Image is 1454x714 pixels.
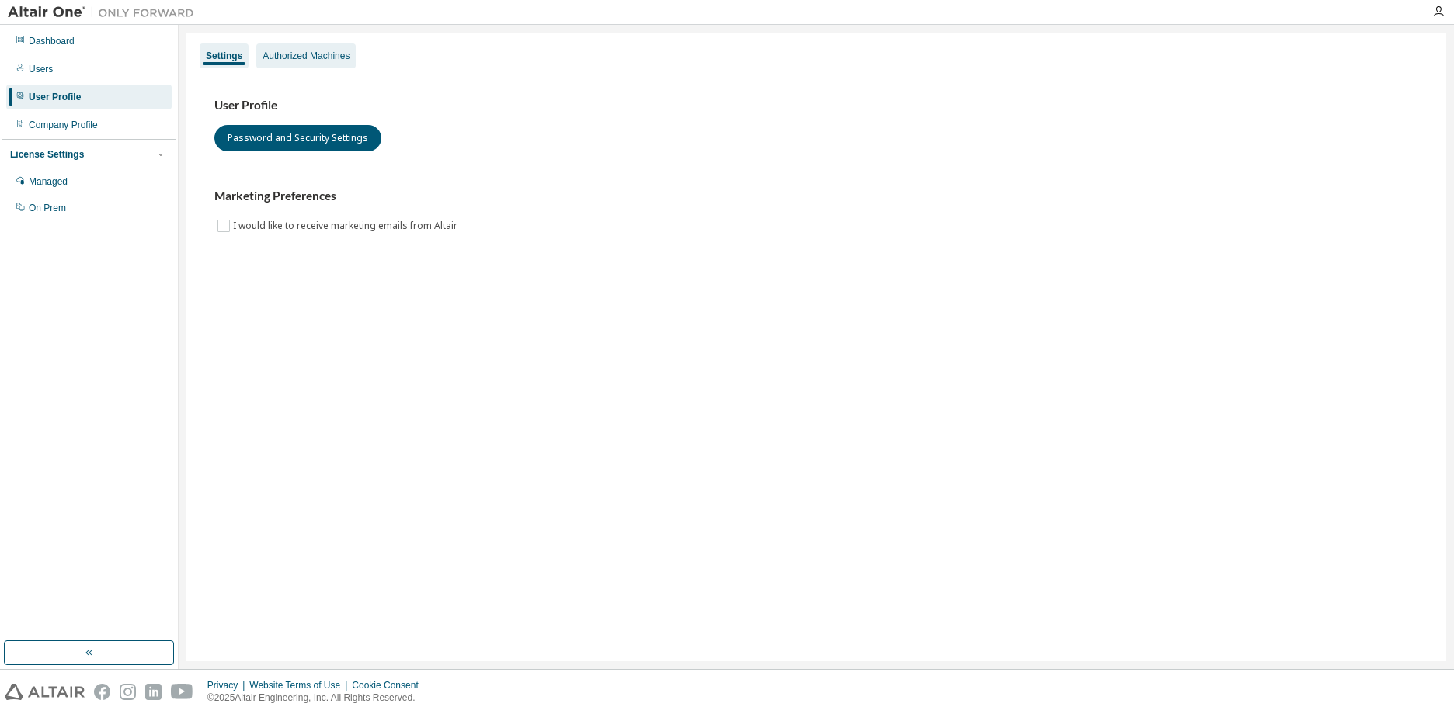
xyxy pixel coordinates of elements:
img: Altair One [8,5,202,20]
div: Users [29,63,53,75]
button: Password and Security Settings [214,125,381,151]
div: Website Terms of Use [249,679,352,691]
img: linkedin.svg [145,684,162,700]
div: License Settings [10,148,84,161]
div: Cookie Consent [352,679,427,691]
h3: Marketing Preferences [214,189,1418,204]
p: © 2025 Altair Engineering, Inc. All Rights Reserved. [207,691,428,705]
div: Settings [206,50,242,62]
div: Privacy [207,679,249,691]
img: youtube.svg [171,684,193,700]
img: instagram.svg [120,684,136,700]
div: Dashboard [29,35,75,47]
img: altair_logo.svg [5,684,85,700]
div: On Prem [29,202,66,214]
div: Authorized Machines [263,50,350,62]
div: Managed [29,175,68,188]
img: facebook.svg [94,684,110,700]
div: Company Profile [29,119,98,131]
label: I would like to receive marketing emails from Altair [233,217,461,235]
h3: User Profile [214,98,1418,113]
div: User Profile [29,91,81,103]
